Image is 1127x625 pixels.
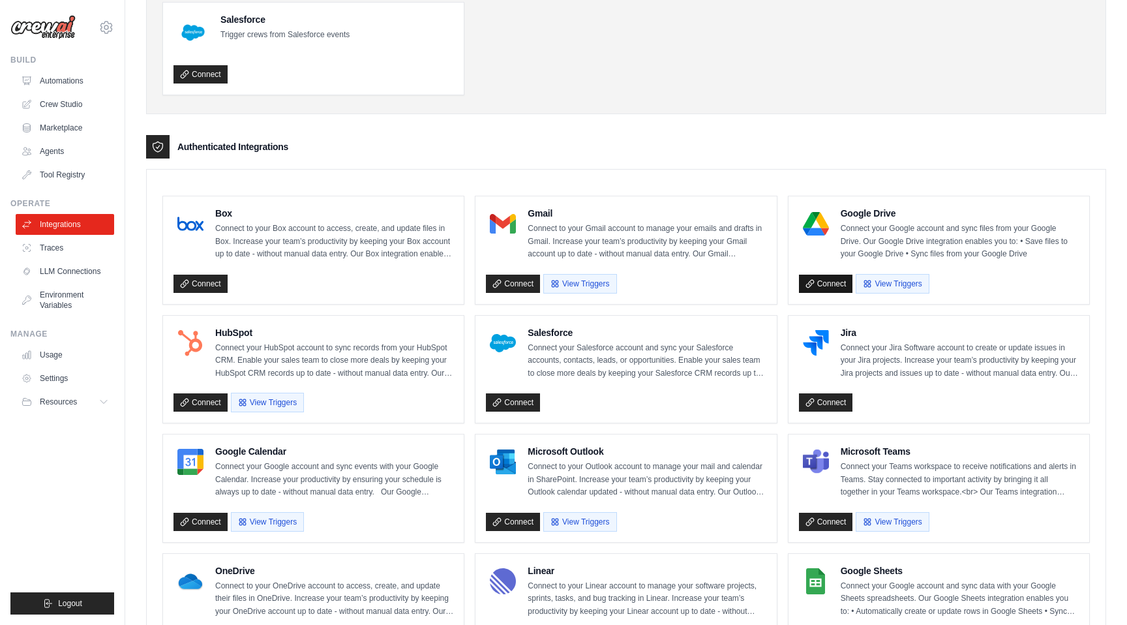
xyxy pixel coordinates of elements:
[841,445,1079,458] h4: Microsoft Teams
[490,211,516,237] img: Gmail Logo
[841,461,1079,499] p: Connect your Teams workspace to receive notifications and alerts in Teams. Stay connected to impo...
[841,564,1079,577] h4: Google Sheets
[543,274,616,294] button: View Triggers
[841,326,1079,339] h4: Jira
[215,461,453,499] p: Connect your Google account and sync events with your Google Calendar. Increase your productivity...
[803,568,829,594] img: Google Sheets Logo
[528,222,766,261] p: Connect to your Gmail account to manage your emails and drafts in Gmail. Increase your team’s pro...
[803,211,829,237] img: Google Drive Logo
[16,117,114,138] a: Marketplace
[16,344,114,365] a: Usage
[177,17,209,48] img: Salesforce Logo
[215,326,453,339] h4: HubSpot
[16,237,114,258] a: Traces
[528,564,766,577] h4: Linear
[490,449,516,475] img: Microsoft Outlook Logo
[220,13,350,26] h4: Salesforce
[215,580,453,618] p: Connect to your OneDrive account to access, create, and update their files in OneDrive. Increase ...
[173,513,228,531] a: Connect
[10,329,114,339] div: Manage
[40,397,77,407] span: Resources
[10,15,76,40] img: Logo
[177,140,288,153] h3: Authenticated Integrations
[215,207,453,220] h4: Box
[177,568,203,594] img: OneDrive Logo
[528,326,766,339] h4: Salesforce
[16,391,114,412] button: Resources
[803,330,829,356] img: Jira Logo
[856,512,929,532] button: View Triggers
[16,284,114,316] a: Environment Variables
[528,580,766,618] p: Connect to your Linear account to manage your software projects, sprints, tasks, and bug tracking...
[486,275,540,293] a: Connect
[16,261,114,282] a: LLM Connections
[528,207,766,220] h4: Gmail
[528,461,766,499] p: Connect to your Outlook account to manage your mail and calendar in SharePoint. Increase your tea...
[841,580,1079,618] p: Connect your Google account and sync data with your Google Sheets spreadsheets. Our Google Sheets...
[177,330,203,356] img: HubSpot Logo
[841,222,1079,261] p: Connect your Google account and sync files from your Google Drive. Our Google Drive integration e...
[841,207,1079,220] h4: Google Drive
[799,393,853,412] a: Connect
[16,94,114,115] a: Crew Studio
[799,275,853,293] a: Connect
[528,445,766,458] h4: Microsoft Outlook
[173,393,228,412] a: Connect
[543,512,616,532] button: View Triggers
[58,598,82,609] span: Logout
[16,368,114,389] a: Settings
[231,393,304,412] button: View Triggers
[10,55,114,65] div: Build
[799,513,853,531] a: Connect
[490,568,516,594] img: Linear Logo
[177,449,203,475] img: Google Calendar Logo
[16,164,114,185] a: Tool Registry
[16,141,114,162] a: Agents
[231,512,304,532] button: View Triggers
[16,214,114,235] a: Integrations
[486,513,540,531] a: Connect
[173,275,228,293] a: Connect
[173,65,228,84] a: Connect
[10,592,114,615] button: Logout
[486,393,540,412] a: Connect
[16,70,114,91] a: Automations
[215,222,453,261] p: Connect to your Box account to access, create, and update files in Box. Increase your team’s prod...
[10,198,114,209] div: Operate
[177,211,203,237] img: Box Logo
[803,449,829,475] img: Microsoft Teams Logo
[490,330,516,356] img: Salesforce Logo
[220,29,350,42] p: Trigger crews from Salesforce events
[528,342,766,380] p: Connect your Salesforce account and sync your Salesforce accounts, contacts, leads, or opportunit...
[215,342,453,380] p: Connect your HubSpot account to sync records from your HubSpot CRM. Enable your sales team to clo...
[215,564,453,577] h4: OneDrive
[841,342,1079,380] p: Connect your Jira Software account to create or update issues in your Jira projects. Increase you...
[215,445,453,458] h4: Google Calendar
[856,274,929,294] button: View Triggers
